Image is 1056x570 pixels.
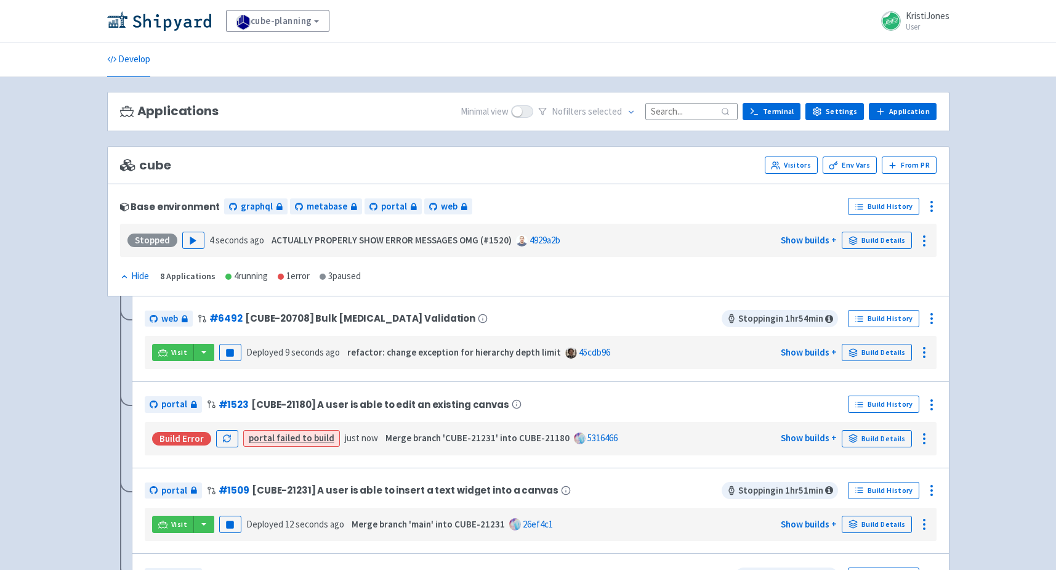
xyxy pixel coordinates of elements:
[278,269,310,283] div: 1 error
[906,23,949,31] small: User
[249,432,334,444] a: portal failed to build
[120,202,220,212] div: Base environment
[145,482,202,499] a: portal
[145,311,193,327] a: web
[848,482,919,499] a: Build History
[842,344,912,361] a: Build Details
[906,10,949,22] span: KristiJones
[219,344,241,361] button: Pause
[209,234,264,246] time: 4 seconds ago
[161,484,187,498] span: portal
[161,397,187,412] span: portal
[823,157,877,174] a: Env Vars
[107,43,150,77] a: Develop
[781,518,837,530] a: Show builds +
[241,200,273,214] span: graphql
[107,11,211,31] img: Shipyard logo
[285,346,340,358] time: 9 seconds ago
[347,346,561,358] strong: refactor: change exception for hierarchy depth limit
[781,432,837,444] a: Show builds +
[152,344,194,361] a: Visit
[245,313,475,324] span: [CUBE-20708] Bulk [MEDICAL_DATA] Validation
[588,105,622,117] span: selected
[219,516,241,533] button: Pause
[848,198,919,215] a: Build History
[246,518,344,530] span: Deployed
[225,269,268,283] div: 4 running
[209,312,243,325] a: #6492
[120,269,150,283] button: Hide
[842,516,912,533] a: Build Details
[352,518,505,530] strong: Merge branch 'main' into CUBE-21231
[523,518,553,530] a: 26ef4c1
[874,11,949,31] a: KristiJones User
[722,310,838,327] span: Stopping in 1 hr 54 min
[251,399,509,410] span: [CUBE-21180] A user is able to edit an existing canvas
[285,518,344,530] time: 12 seconds ago
[743,103,800,120] a: Terminal
[290,198,362,215] a: metabase
[345,432,378,444] time: just now
[171,348,187,357] span: Visit
[722,482,838,499] span: Stopping in 1 hr 51 min
[145,396,202,413] a: portal
[246,346,340,358] span: Deployed
[781,346,837,358] a: Show builds +
[424,198,472,215] a: web
[320,269,361,283] div: 3 paused
[381,200,407,214] span: portal
[441,200,457,214] span: web
[182,232,204,249] button: Play
[171,519,187,529] span: Visit
[152,516,194,533] a: Visit
[226,10,329,32] a: cube-planning
[152,432,211,446] div: Build Error
[805,103,864,120] a: Settings
[365,198,422,215] a: portal
[252,485,558,495] span: [CUBE-21231] A user is able to insert a text widget into a canvas
[530,234,560,246] a: 4929a2b
[848,396,919,413] a: Build History
[842,430,912,447] a: Build Details
[869,103,936,120] a: Application
[120,269,149,283] div: Hide
[645,103,738,120] input: Search...
[579,346,610,358] a: 45cdb96
[249,432,275,444] strong: portal
[882,157,937,174] button: From PR
[120,158,171,173] span: cube
[385,432,570,444] strong: Merge branch 'CUBE-21231' into CUBE-21180
[272,234,512,246] strong: ACTUALLY PROPERLY SHOW ERROR MESSAGES OMG (#1520)
[120,104,219,118] h3: Applications
[307,200,347,214] span: metabase
[765,157,818,174] a: Visitors
[219,484,249,497] a: #1509
[842,232,912,249] a: Build Details
[781,234,837,246] a: Show builds +
[587,432,618,444] a: 5316466
[552,105,622,119] span: No filter s
[461,105,509,119] span: Minimal view
[848,310,919,327] a: Build History
[127,234,177,247] div: Stopped
[224,198,288,215] a: graphql
[219,398,249,411] a: #1523
[161,312,178,326] span: web
[160,269,216,283] div: 8 Applications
